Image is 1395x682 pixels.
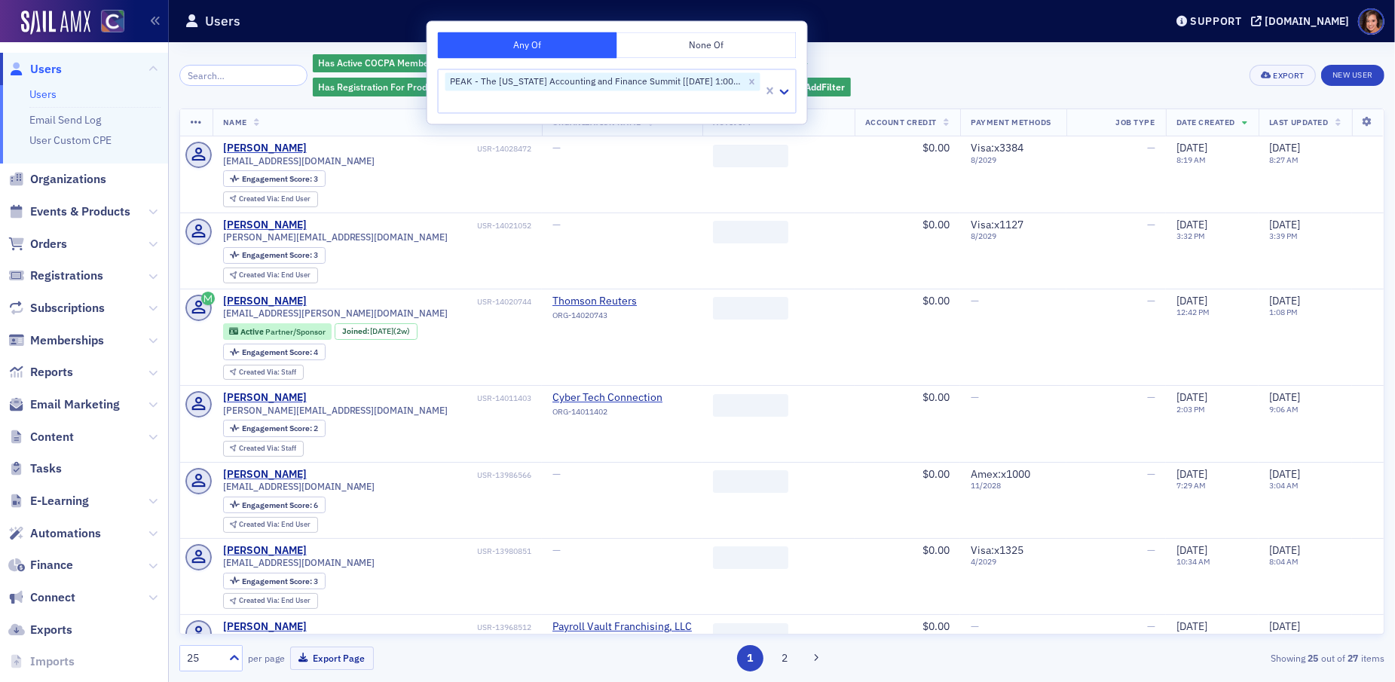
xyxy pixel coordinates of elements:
div: ORG-14011402 [552,407,690,422]
a: Thomson Reuters [552,295,690,308]
span: Engagement Score : [242,347,314,357]
div: Staff [239,445,296,453]
span: Job Type [1116,117,1155,127]
span: Engagement Score : [242,423,314,433]
a: Content [8,429,74,445]
span: Partner/Sponsor [265,326,326,337]
div: Created Via: Staff [223,441,304,457]
span: Visa : x1325 [971,543,1023,557]
span: [DATE] [1176,141,1207,154]
span: — [971,619,979,633]
span: [DATE] [1176,294,1207,307]
div: Active: Active: Partner/Sponsor [223,323,332,340]
span: E-Learning [30,493,89,509]
span: Cyber Tech Connection [552,391,690,405]
span: Amex : x1000 [971,467,1030,481]
span: Account Credit [865,117,937,127]
div: USR-13986566 [309,470,531,480]
span: Registrations [30,268,103,284]
span: Created Via : [239,519,281,529]
span: Engagement Score : [242,249,314,260]
span: [DATE] [1269,390,1300,404]
div: 6 [242,501,318,509]
div: Created Via: End User [223,593,318,609]
span: [DATE] [1176,543,1207,557]
div: 4 [242,348,318,356]
a: [PERSON_NAME] [223,620,307,634]
span: [DATE] [1269,543,1300,557]
span: Users [30,61,62,78]
button: [DOMAIN_NAME] [1251,16,1354,26]
span: Engagement Score : [242,576,314,586]
span: Created Via : [239,270,281,280]
span: [DATE] [1269,294,1300,307]
span: Visa : x1127 [971,218,1023,231]
span: Joined : [342,326,371,336]
button: 1 [737,645,763,671]
span: Organizations [30,171,106,188]
span: [EMAIL_ADDRESS][PERSON_NAME][DOMAIN_NAME] [223,307,448,319]
span: Add Filter [805,80,845,93]
time: 2:03 PM [1176,404,1205,414]
span: 4 / 2029 [971,557,1056,567]
span: [DATE] [1269,467,1300,481]
span: Organization Name [552,117,641,127]
button: Export [1250,65,1315,86]
span: Subscriptions [30,300,105,317]
span: — [1147,467,1155,481]
time: 9:06 AM [1269,404,1299,414]
span: Name [223,117,247,127]
div: Support [1190,14,1242,28]
a: Finance [8,557,73,573]
strong: 25 [1305,651,1321,665]
div: Engagement Score: 3 [223,247,326,264]
span: — [1147,294,1155,307]
span: [DATE] [1176,619,1207,633]
span: Created Via : [239,443,281,453]
a: View Homepage [90,10,124,35]
span: Orders [30,236,67,252]
span: $0.00 [922,390,950,404]
a: [PERSON_NAME] [223,544,307,558]
a: [PERSON_NAME] [223,219,307,232]
div: Does Not Have Active COCPA Membership Subscription [313,54,768,73]
span: ‌ [713,297,788,320]
a: [PERSON_NAME] [223,142,307,155]
span: Connect [30,589,75,606]
time: 12:27 PM [1269,633,1302,644]
span: Events & Products [30,203,130,220]
span: $0.00 [922,543,950,557]
span: Created Via : [239,595,281,605]
span: $0.00 [922,467,950,481]
span: Payment Methods [971,117,1051,127]
div: Engagement Score: 3 [223,573,326,589]
span: ‌ [713,546,788,569]
label: per page [248,651,285,665]
a: E-Learning [8,493,89,509]
a: Events & Products [8,203,130,220]
span: [PERSON_NAME][EMAIL_ADDRESS][DOMAIN_NAME] [223,405,448,416]
a: Connect [8,589,75,606]
button: Export Page [290,647,374,670]
div: 3 [242,251,318,259]
div: Export [1274,72,1305,80]
span: Exports [30,622,72,638]
a: Organizations [8,171,106,188]
span: Engagement Score : [242,173,314,184]
span: Automations [30,525,101,542]
span: [EMAIL_ADDRESS][DOMAIN_NAME] [223,481,375,492]
span: 8 / 2029 [971,231,1056,241]
span: ‌ [713,394,788,417]
button: 2 [772,645,798,671]
div: Engagement Score: 4 [223,344,326,360]
a: Orders [8,236,67,252]
div: [DOMAIN_NAME] [1265,14,1349,28]
div: USR-14011403 [309,393,531,403]
div: Remove PEAK - The Colorado Accounting and Finance Summit [11/11/2025 1:00pm] [744,73,760,91]
a: [PERSON_NAME] [223,295,307,308]
span: — [552,218,561,231]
